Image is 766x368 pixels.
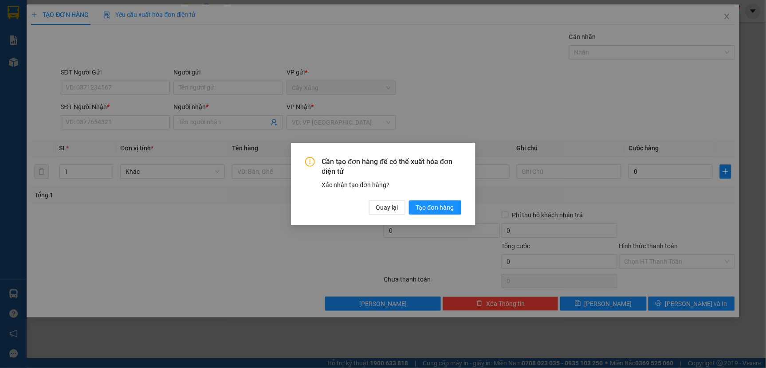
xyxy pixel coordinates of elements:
span: Quay lại [376,203,398,212]
button: Tạo đơn hàng [409,200,461,215]
span: exclamation-circle [305,157,315,167]
span: Cần tạo đơn hàng để có thể xuất hóa đơn điện tử [322,157,461,177]
button: Quay lại [369,200,405,215]
span: Tạo đơn hàng [416,203,454,212]
div: Xác nhận tạo đơn hàng? [322,180,461,190]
